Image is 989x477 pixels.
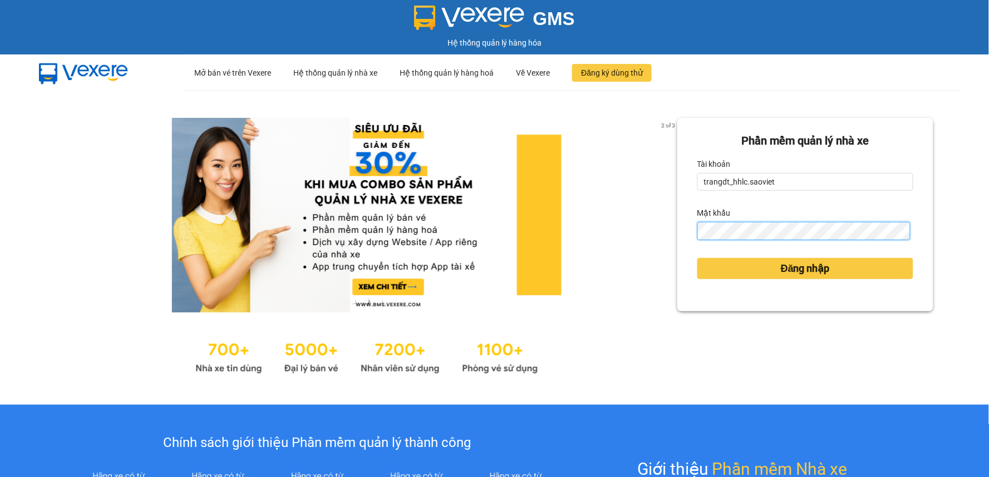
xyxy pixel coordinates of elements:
img: Statistics.png [195,335,538,377]
span: Đăng nhập [781,261,830,276]
input: Tài khoản [697,173,913,191]
button: Đăng nhập [697,258,913,279]
button: Đăng ký dùng thử [572,64,652,82]
div: Chính sách giới thiệu Phần mềm quản lý thành công [69,433,565,454]
button: previous slide / item [56,118,71,312]
label: Mật khẩu [697,204,731,222]
span: Đăng ký dùng thử [581,67,643,79]
div: Hệ thống quản lý nhà xe [293,55,377,91]
label: Tài khoản [697,155,731,173]
li: slide item 3 [378,299,382,304]
div: Mở bán vé trên Vexere [194,55,271,91]
img: logo 2 [414,6,524,30]
img: mbUUG5Q.png [28,54,139,91]
div: Phần mềm quản lý nhà xe [697,132,913,150]
li: slide item 1 [351,299,356,304]
a: GMS [414,17,575,26]
p: 2 of 3 [658,118,677,132]
div: Hệ thống quản lý hàng hóa [3,37,986,49]
li: slide item 2 [365,299,369,304]
span: GMS [533,8,575,29]
input: Mật khẩu [697,222,911,240]
button: next slide / item [662,118,677,312]
div: Về Vexere [516,55,550,91]
div: Hệ thống quản lý hàng hoá [400,55,494,91]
